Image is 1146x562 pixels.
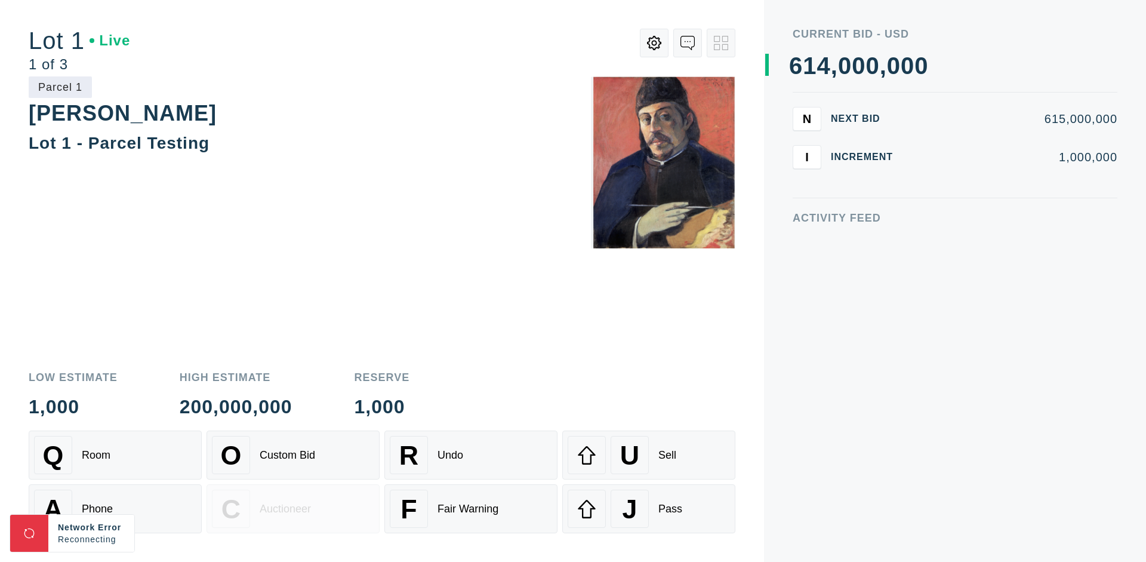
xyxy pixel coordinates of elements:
div: Custom Bid [260,449,315,462]
button: JPass [562,484,735,533]
div: Room [82,449,110,462]
div: Reconnecting [58,533,125,545]
div: , [880,54,887,293]
span: U [620,440,639,471]
div: 6 [789,54,803,78]
span: Q [43,440,64,471]
button: FFair Warning [384,484,557,533]
div: 0 [901,54,914,78]
div: Phone [82,503,113,515]
button: OCustom Bid [207,431,380,480]
span: N [803,112,811,125]
div: Fair Warning [438,503,498,515]
div: 0 [865,54,879,78]
div: [PERSON_NAME] [29,101,217,125]
div: 4 [817,54,831,78]
span: . [122,535,125,544]
div: Low Estimate [29,372,118,383]
div: Parcel 1 [29,76,92,98]
span: . [116,535,119,544]
span: R [399,440,418,471]
span: J [622,494,637,524]
div: Next Bid [831,114,902,124]
div: Network Error [58,521,125,533]
div: 0 [914,54,928,78]
div: 1,000 [29,397,118,416]
div: Pass [658,503,682,515]
span: O [221,440,242,471]
button: QRoom [29,431,202,480]
button: APhone [29,484,202,533]
span: A [44,494,63,524]
button: N [793,107,821,131]
button: RUndo [384,431,557,480]
div: 1 of 3 [29,57,130,72]
div: High Estimate [180,372,292,383]
div: Lot 1 - Parcel Testing [29,134,210,152]
div: Activity Feed [793,213,1117,223]
button: CAuctioneer [207,484,380,533]
div: Lot 1 [29,29,130,53]
div: 0 [852,54,865,78]
span: I [805,150,809,164]
div: 0 [887,54,901,78]
button: USell [562,431,735,480]
div: Current Bid - USD [793,29,1117,39]
div: 200,000,000 [180,397,292,416]
div: , [831,54,838,293]
div: Sell [658,449,676,462]
div: 1,000 [355,397,410,416]
span: F [401,494,417,524]
div: Live [90,33,130,48]
div: 0 [838,54,852,78]
span: . [119,535,122,544]
span: C [221,494,241,524]
div: 1 [803,54,817,78]
div: Undo [438,449,463,462]
div: Increment [831,152,902,162]
button: I [793,145,821,169]
div: Auctioneer [260,503,311,515]
div: 1,000,000 [912,151,1117,163]
div: 615,000,000 [912,113,1117,125]
div: Reserve [355,372,410,383]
